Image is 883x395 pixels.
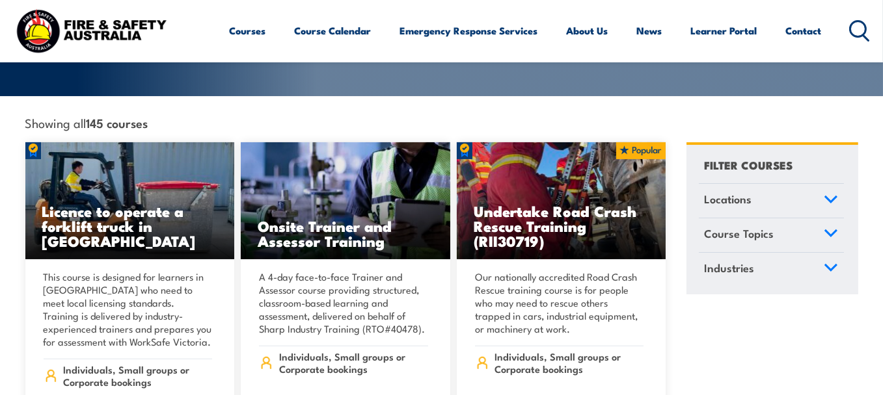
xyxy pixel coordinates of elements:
strong: 145 courses [87,114,148,131]
a: Locations [699,184,844,218]
a: Onsite Trainer and Assessor Training [241,142,450,259]
img: Road Crash Rescue Training [457,142,666,259]
img: Safety For Leaders [241,142,450,259]
span: Individuals, Small groups or Corporate bookings [279,350,428,375]
span: Course Topics [705,225,774,242]
a: Undertake Road Crash Rescue Training (RII30719) [457,142,666,259]
h3: Onsite Trainer and Assessor Training [258,218,433,248]
h3: Undertake Road Crash Rescue Training (RII30719) [474,203,649,248]
h4: FILTER COURSES [705,156,793,173]
span: Individuals, Small groups or Corporate bookings [495,350,644,375]
a: Industries [699,253,844,287]
a: Courses [230,15,266,46]
span: Locations [705,190,752,208]
span: Individuals, Small groups or Corporate bookings [63,363,212,388]
a: Learner Portal [691,15,757,46]
a: About Us [567,15,608,46]
p: A 4-day face-to-face Trainer and Assessor course providing structured, classroom-based learning a... [259,270,428,335]
span: Showing all [25,116,148,129]
a: Course Calendar [295,15,372,46]
a: Emergency Response Services [400,15,538,46]
img: Licence to operate a forklift truck Training [25,142,235,259]
a: Contact [786,15,822,46]
a: News [637,15,662,46]
span: Industries [705,259,755,277]
h3: Licence to operate a forklift truck in [GEOGRAPHIC_DATA] [42,203,218,248]
a: Course Topics [699,218,844,252]
a: Licence to operate a forklift truck in [GEOGRAPHIC_DATA] [25,142,235,259]
p: This course is designed for learners in [GEOGRAPHIC_DATA] who need to meet local licensing standa... [44,270,213,348]
p: Our nationally accredited Road Crash Rescue training course is for people who may need to rescue ... [475,270,644,335]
